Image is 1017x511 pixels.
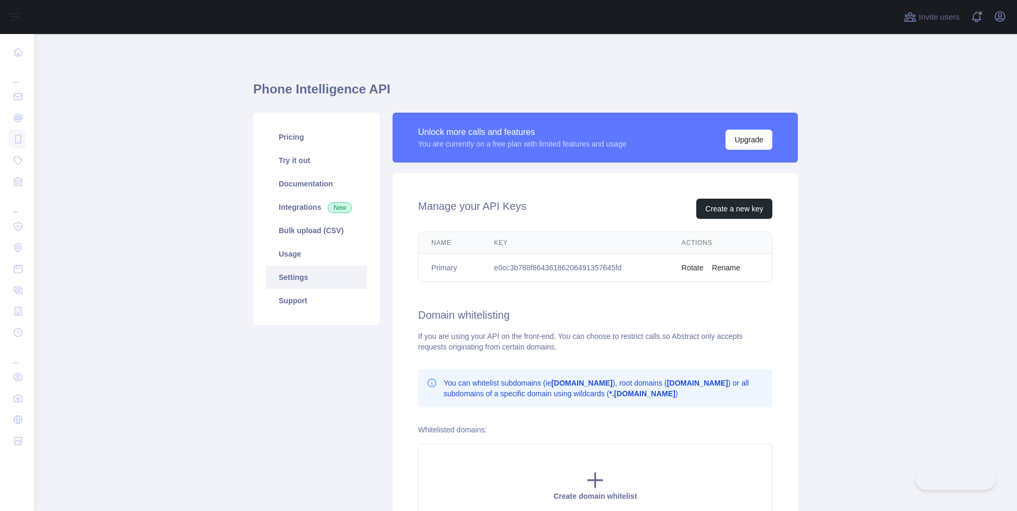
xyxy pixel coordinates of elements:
div: ... [9,344,26,365]
a: Integrations New [266,195,367,219]
button: Upgrade [726,130,772,150]
a: Usage [266,242,367,266]
th: Name [419,232,481,254]
div: Unlock more calls and features [418,126,627,139]
b: [DOMAIN_NAME] [552,379,613,387]
div: If you are using your API on the front-end. You can choose to restrict calls so Abstract only acc... [418,331,772,352]
div: ... [9,64,26,85]
td: e0cc3b788f86436186206491357645fd [481,254,669,282]
a: Pricing [266,125,367,149]
th: Key [481,232,669,254]
div: You are currently on a free plan with limited features and usage [418,139,627,149]
a: Documentation [266,172,367,195]
p: You can whitelist subdomains (ie ), root domains ( ) or all subdomains of a specific domain using... [444,378,764,399]
h2: Domain whitelisting [418,308,772,322]
th: Actions [669,232,772,254]
h2: Manage your API Keys [418,199,526,219]
a: Support [266,289,367,312]
label: Whitelisted domains: [418,425,487,434]
td: Primary [419,254,481,282]
a: Bulk upload (CSV) [266,219,367,242]
span: New [328,202,352,213]
button: Rotate [681,262,703,273]
button: Invite users [902,8,962,25]
a: Settings [266,266,367,289]
button: Create a new key [696,199,772,219]
div: ... [9,193,26,215]
a: Try it out [266,149,367,172]
iframe: Toggle Customer Support [915,467,996,490]
button: Rename [712,262,740,273]
span: Invite users [919,11,960,23]
h1: Phone Intelligence API [253,81,798,106]
span: Create domain whitelist [553,492,637,500]
b: *.[DOMAIN_NAME] [609,389,675,398]
b: [DOMAIN_NAME] [667,379,728,387]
